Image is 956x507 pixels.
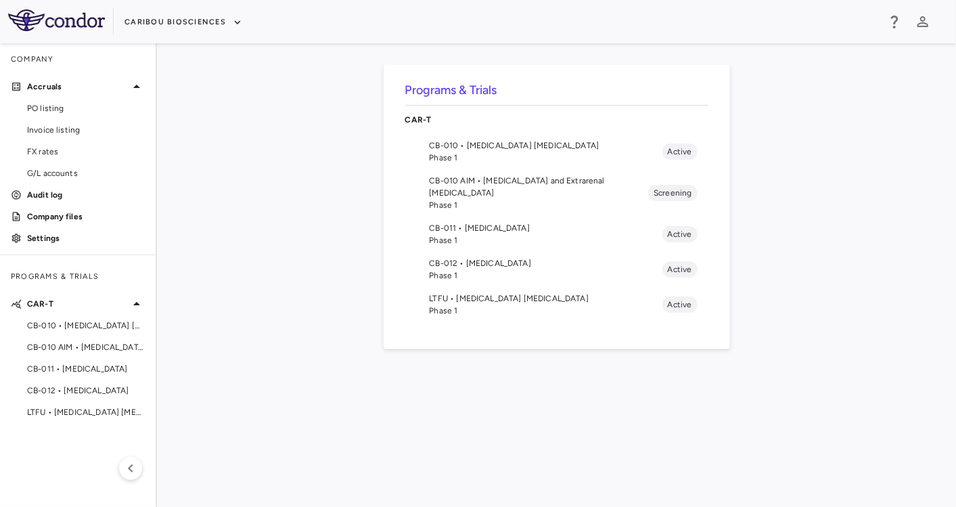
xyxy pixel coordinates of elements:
span: CB-011 • [MEDICAL_DATA] [430,222,662,234]
span: FX rates [27,146,145,158]
span: CB-012 • [MEDICAL_DATA] [430,257,662,269]
span: CB-011 • [MEDICAL_DATA] [27,363,145,375]
p: Settings [27,232,145,244]
li: CB-010 • [MEDICAL_DATA] [MEDICAL_DATA]Phase 1Active [405,134,708,169]
li: CB-012 • [MEDICAL_DATA]Phase 1Active [405,252,708,287]
p: CAR-T [405,114,708,126]
p: Accruals [27,81,129,93]
span: LTFU • [MEDICAL_DATA] [MEDICAL_DATA] [27,406,145,418]
p: Audit log [27,189,145,201]
span: G/L accounts [27,167,145,179]
li: LTFU • [MEDICAL_DATA] [MEDICAL_DATA]Phase 1Active [405,287,708,322]
span: Invoice listing [27,124,145,136]
span: Phase 1 [430,269,662,282]
span: CB-012 • [MEDICAL_DATA] [27,384,145,397]
span: CB-010 • [MEDICAL_DATA] [MEDICAL_DATA] [430,139,662,152]
img: logo-full-SnFGN8VE.png [8,9,105,31]
span: Phase 1 [430,152,662,164]
span: Phase 1 [430,199,649,211]
span: CB-010 AIM • [MEDICAL_DATA] and Extrarenal [MEDICAL_DATA] [27,341,145,353]
span: Phase 1 [430,234,662,246]
li: CB-010 AIM • [MEDICAL_DATA] and Extrarenal [MEDICAL_DATA]Phase 1Screening [405,169,708,217]
h6: Programs & Trials [405,81,708,100]
div: CAR-T [405,106,708,134]
p: Company files [27,211,145,223]
p: CAR-T [27,298,129,310]
span: Phase 1 [430,305,662,317]
span: LTFU • [MEDICAL_DATA] [MEDICAL_DATA] [430,292,662,305]
span: Active [662,299,698,311]
button: Caribou Biosciences [124,12,242,33]
span: CB-010 • [MEDICAL_DATA] [MEDICAL_DATA] [27,319,145,332]
span: Screening [648,187,697,199]
span: PO listing [27,102,145,114]
span: CB-010 AIM • [MEDICAL_DATA] and Extrarenal [MEDICAL_DATA] [430,175,649,199]
li: CB-011 • [MEDICAL_DATA]Phase 1Active [405,217,708,252]
span: Active [662,228,698,240]
span: Active [662,263,698,275]
span: Active [662,146,698,158]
